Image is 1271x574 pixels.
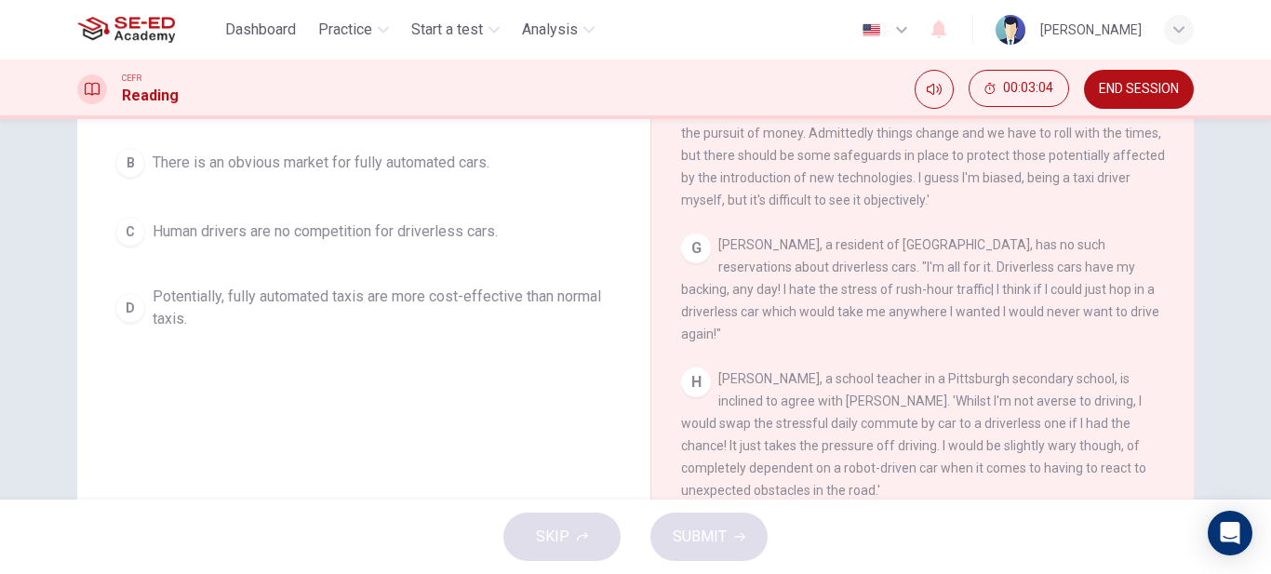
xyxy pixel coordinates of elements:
[107,140,621,186] button: BThere is an obvious market for fully automated cars.
[318,19,372,41] span: Practice
[404,13,507,47] button: Start a test
[681,367,711,397] div: H
[681,59,1165,207] span: [PERSON_NAME], a Pittsburgh taxi driver, is angry at [PERSON_NAME]'s attitude on fully automated ...
[1040,19,1142,41] div: [PERSON_NAME]
[77,11,175,48] img: SE-ED Academy logo
[681,234,711,263] div: G
[915,70,954,109] div: Mute
[122,85,179,107] h1: Reading
[996,15,1025,45] img: Profile picture
[115,217,145,247] div: C
[122,72,141,85] span: CEFR
[969,70,1069,109] div: Hide
[1003,81,1053,96] span: 00:03:04
[107,277,621,339] button: DPotentially, fully automated taxis are more cost-effective than normal taxis.
[153,152,489,174] span: There is an obvious market for fully automated cars.
[77,11,218,48] a: SE-ED Academy logo
[225,19,296,41] span: Dashboard
[153,220,498,243] span: Human drivers are no competition for driverless cars.
[1084,70,1194,109] button: END SESSION
[1208,511,1252,555] div: Open Intercom Messenger
[115,148,145,178] div: B
[681,237,1159,341] span: [PERSON_NAME], a resident of [GEOGRAPHIC_DATA], has no such reservations about driverless cars. "...
[860,23,883,37] img: en
[969,70,1069,107] button: 00:03:04
[1099,82,1179,97] span: END SESSION
[311,13,396,47] button: Practice
[218,13,303,47] button: Dashboard
[411,19,483,41] span: Start a test
[681,371,1146,498] span: [PERSON_NAME], a school teacher in a Pittsburgh secondary school, is inclined to agree with [PERS...
[153,286,612,330] span: Potentially, fully automated taxis are more cost-effective than normal taxis.
[515,13,602,47] button: Analysis
[522,19,578,41] span: Analysis
[115,293,145,323] div: D
[107,208,621,255] button: CHuman drivers are no competition for driverless cars.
